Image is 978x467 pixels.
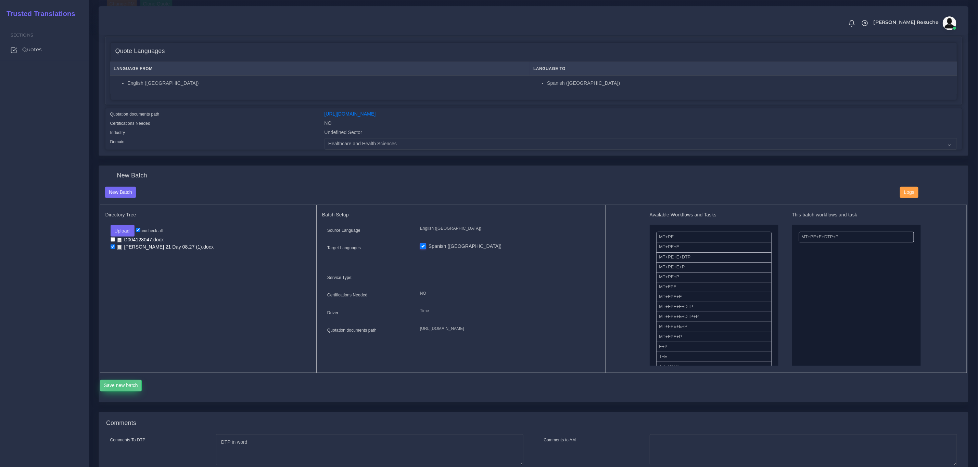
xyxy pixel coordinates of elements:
[319,129,962,138] div: Undefined Sector
[547,80,953,87] li: Spanish ([GEOGRAPHIC_DATA])
[657,232,772,242] li: MT+PE
[429,243,501,250] label: Spanish ([GEOGRAPHIC_DATA])
[105,187,136,198] button: New Batch
[2,10,75,18] h2: Trusted Translations
[420,325,595,332] p: [URL][DOMAIN_NAME]
[420,225,595,232] p: English ([GEOGRAPHIC_DATA])
[319,120,962,129] div: NO
[327,327,377,333] label: Quotation documents path
[110,111,160,117] label: Quotation documents path
[900,187,918,198] button: Logs
[904,189,914,195] span: Logs
[799,232,914,242] li: MT+PE+E+DTP+P
[325,111,376,117] a: [URL][DOMAIN_NAME]
[327,227,360,233] label: Source Language
[115,237,166,243] a: D004128047.docx
[327,310,339,316] label: Driver
[327,275,353,281] label: Service Type:
[650,212,778,218] h5: Available Workflows and Tasks
[657,252,772,263] li: MT+PE+E+DTP
[870,16,959,30] a: [PERSON_NAME] Resucheavatar
[657,292,772,302] li: MT+FPE+E
[117,172,147,179] h4: New Batch
[110,130,125,136] label: Industry
[216,434,523,466] textarea: DTP in word
[420,307,595,315] p: Time
[657,342,772,352] li: E+P
[874,20,939,25] span: [PERSON_NAME] Resuche
[657,302,772,312] li: MT+FPE+E+DTP
[105,189,136,195] a: New Batch
[657,262,772,272] li: MT+PE+E+P
[792,212,921,218] h5: This batch workflows and task
[657,242,772,252] li: MT+PE+E
[11,32,33,38] span: Sections
[22,46,42,53] span: Quotes
[657,352,772,362] li: T+E
[115,244,216,250] a: [PERSON_NAME] 21 Day 08.27 (1).docx
[105,212,312,218] h5: Directory Tree
[322,212,600,218] h5: Batch Setup
[111,225,135,237] button: Upload
[530,62,957,76] th: Language To
[657,312,772,322] li: MT+FPE+E+DTP+P
[657,272,772,282] li: MT+PE+P
[657,282,772,292] li: MT+FPE
[657,362,772,372] li: T+E+DTP
[544,437,576,443] label: Comments to AM
[110,139,125,145] label: Domain
[327,292,368,298] label: Certifications Needed
[110,437,145,443] label: Comments To DTP
[100,380,142,391] button: Save new batch
[943,16,956,30] img: avatar
[2,8,75,19] a: Trusted Translations
[5,42,84,57] a: Quotes
[115,48,165,55] h4: Quote Languages
[657,332,772,342] li: MT+FPE+P
[657,322,772,332] li: MT+FPE+E+P
[110,120,151,126] label: Certifications Needed
[127,80,526,87] li: English ([GEOGRAPHIC_DATA])
[136,228,163,234] label: un/check all
[136,228,140,232] input: un/check all
[327,245,361,251] label: Target Languages
[110,62,530,76] th: Language From
[420,290,595,297] p: NO
[106,419,136,427] h4: Comments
